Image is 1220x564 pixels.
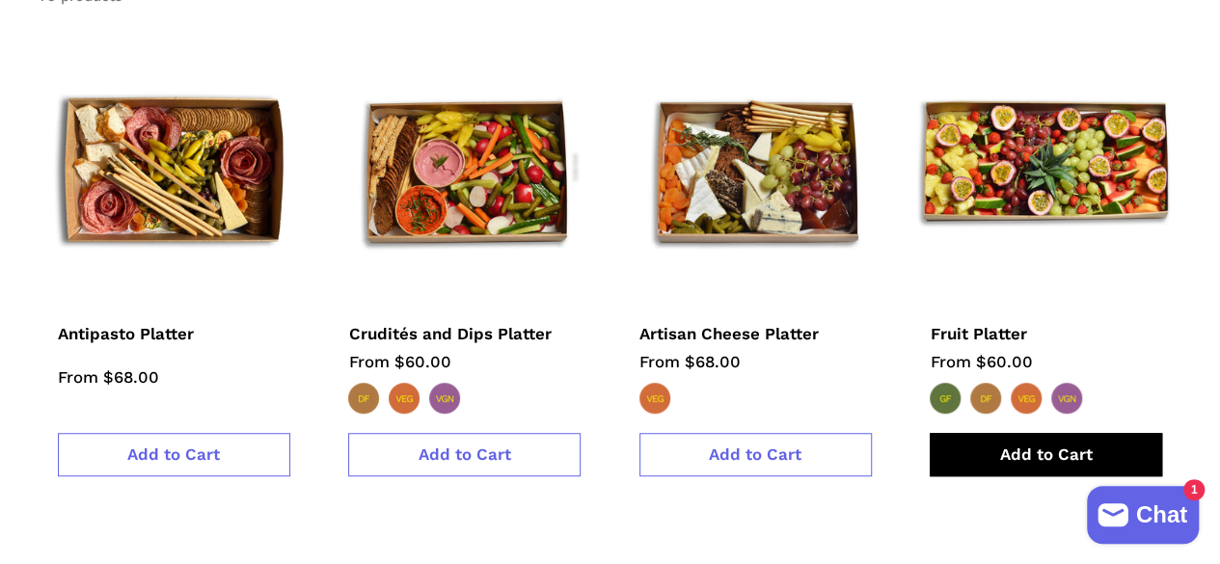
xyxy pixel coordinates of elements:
a: Fruit Platter [930,324,1162,337]
a: Antipasto Platter [58,324,290,337]
a: Add to Cart [639,433,872,476]
a: Add to Cart [348,433,581,476]
span: Antipasto Platter [58,324,194,346]
span: Add to Cart [419,444,511,464]
span: Fruit Platter [930,324,1026,346]
span: Add to Cart [1000,444,1093,464]
span: From $60.00 [348,352,450,371]
inbox-online-store-chat: Shopify online store chat [1081,486,1205,549]
span: Artisan Cheese Platter [639,324,819,346]
span: Crudités and Dips Platter [348,324,551,346]
img: Artisan Cheese Platter [620,35,891,306]
a: Artisan Cheese Platter [639,324,872,337]
span: From $60.00 [930,352,1032,371]
img: Crudités and Dips Platter [329,35,600,306]
img: Antipasto Platter [39,35,310,306]
span: From $68.00 [58,367,159,387]
img: Fruit Platter [910,35,1181,306]
a: Add to Cart [58,433,290,476]
a: Add to Cart [930,433,1162,476]
a: Crudités and Dips Platter [348,324,581,337]
span: From $68.00 [639,352,741,371]
span: Add to Cart [127,444,220,464]
span: Add to Cart [709,444,801,464]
